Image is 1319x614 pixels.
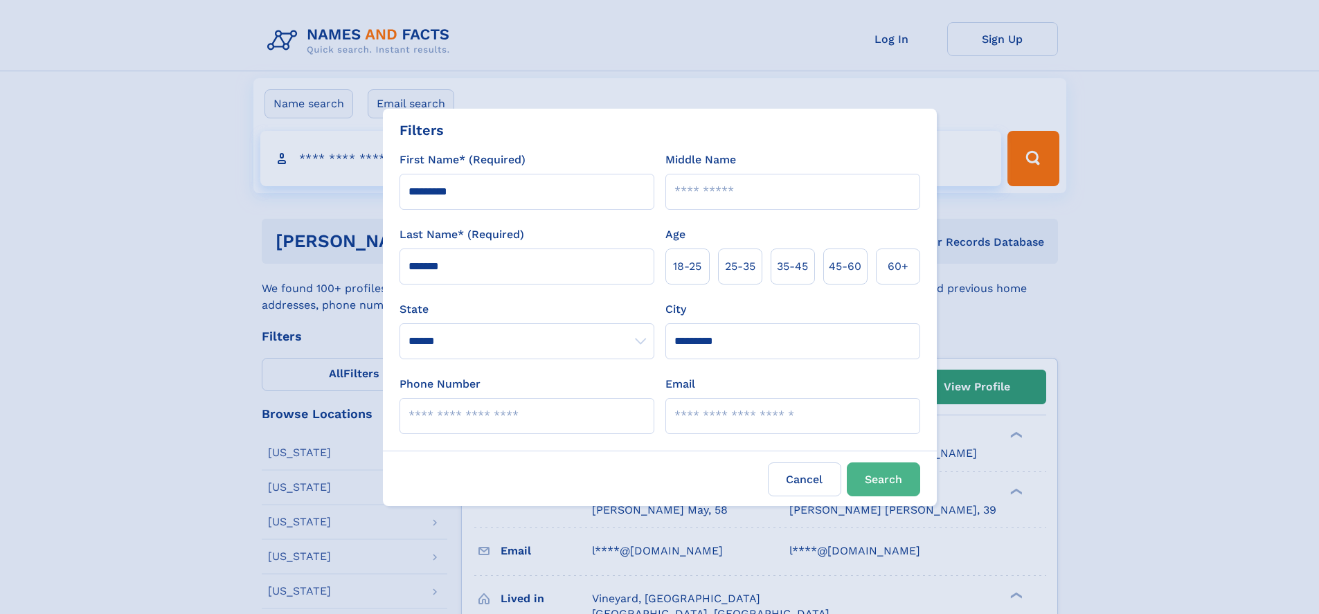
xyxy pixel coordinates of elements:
span: 60+ [888,258,908,275]
div: Filters [400,120,444,141]
label: First Name* (Required) [400,152,526,168]
span: 45‑60 [829,258,861,275]
label: Phone Number [400,376,481,392]
label: Email [665,376,695,392]
button: Search [847,462,920,496]
label: State [400,301,654,318]
label: Cancel [768,462,841,496]
label: Age [665,226,685,243]
span: 35‑45 [777,258,808,275]
label: Last Name* (Required) [400,226,524,243]
span: 25‑35 [725,258,755,275]
span: 18‑25 [673,258,701,275]
label: Middle Name [665,152,736,168]
label: City [665,301,686,318]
